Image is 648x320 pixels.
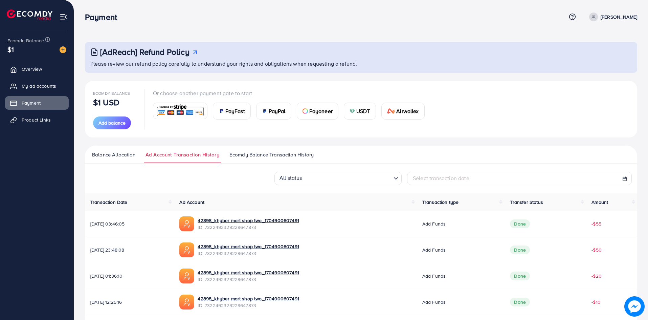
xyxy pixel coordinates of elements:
a: Payment [5,96,69,110]
span: -$10 [591,299,601,305]
span: Done [510,272,530,280]
span: Ad Account [179,199,204,206]
span: Done [510,219,530,228]
span: [DATE] 12:25:16 [90,299,169,305]
img: logo [7,9,52,20]
span: Transaction Date [90,199,128,206]
span: [DATE] 23:48:08 [90,247,169,253]
p: [PERSON_NAME] [601,13,637,21]
span: Ecomdy Balance [7,37,44,44]
span: USDT [356,107,370,115]
span: ID: 7322492329229647873 [198,276,299,283]
a: [PERSON_NAME] [586,13,637,21]
a: cardAirwallex [381,103,425,120]
a: 42898_khyber mart shop two_1704900607491 [198,269,299,276]
span: Add funds [422,247,446,253]
a: cardPayFast [213,103,251,120]
div: Search for option [274,172,402,185]
img: image [624,296,645,317]
span: Balance Allocation [92,151,135,158]
span: Done [510,246,530,254]
span: ID: 7322492329229647873 [198,302,299,309]
span: Add funds [422,273,446,279]
span: [DATE] 01:36:10 [90,273,169,279]
span: -$55 [591,220,601,227]
img: card [219,108,224,114]
a: 42898_khyber mart shop two_1704900607491 [198,243,299,250]
img: card [303,108,308,114]
button: Add balance [93,116,131,129]
span: Ad Account Transaction History [146,151,219,158]
span: Airwallex [396,107,419,115]
span: ID: 7322492329229647873 [198,250,299,257]
h3: Payment [85,12,122,22]
span: Add funds [422,220,446,227]
span: Add funds [422,299,446,305]
span: Product Links [22,116,51,123]
input: Search for option [304,172,391,183]
span: PayFast [225,107,245,115]
img: card [262,108,267,114]
a: Product Links [5,113,69,127]
span: -$50 [591,247,602,253]
span: Add balance [98,120,126,126]
a: 42898_khyber mart shop two_1704900607491 [198,217,299,224]
span: Amount [591,199,608,206]
p: Or choose another payment gate to start [153,89,430,97]
span: Transfer Status [510,199,543,206]
img: ic-ads-acc.e4c84228.svg [179,216,194,231]
img: card [155,104,205,118]
span: Transaction type [422,199,459,206]
span: Overview [22,66,42,72]
span: My ad accounts [22,83,56,89]
span: Ecomdy Balance [93,90,130,96]
span: Payoneer [309,107,333,115]
img: card [387,108,395,114]
a: Overview [5,62,69,76]
img: ic-ads-acc.e4c84228.svg [179,295,194,310]
span: [DATE] 03:46:05 [90,220,169,227]
p: $1 USD [93,98,119,106]
span: $1 [7,44,14,54]
a: 42898_khyber mart shop two_1704900607491 [198,295,299,302]
span: PayPal [269,107,286,115]
a: cardPayoneer [297,103,338,120]
span: -$20 [591,273,602,279]
p: Please review our refund policy carefully to understand your rights and obligations when requesti... [90,60,633,68]
span: Select transaction date [413,174,469,182]
h3: [AdReach] Refund Policy [100,47,189,57]
span: ID: 7322492329229647873 [198,224,299,231]
img: ic-ads-acc.e4c84228.svg [179,242,194,257]
span: Ecomdy Balance Transaction History [229,151,314,158]
a: My ad accounts [5,79,69,93]
a: card [153,103,207,119]
span: Done [510,298,530,306]
a: cardUSDT [344,103,376,120]
img: image [60,46,66,53]
span: All status [278,172,304,183]
img: menu [60,13,67,21]
img: ic-ads-acc.e4c84228.svg [179,269,194,283]
img: card [350,108,355,114]
a: cardPayPal [256,103,291,120]
span: Payment [22,100,41,106]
